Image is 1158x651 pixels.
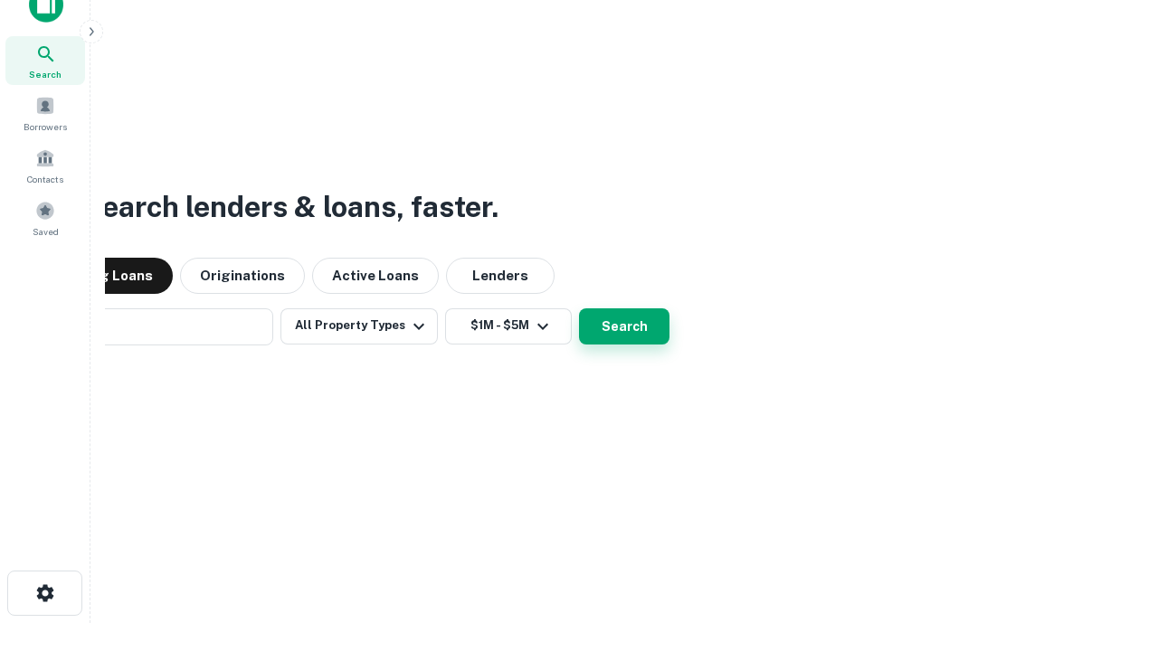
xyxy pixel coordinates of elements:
[29,67,62,81] span: Search
[5,141,85,190] a: Contacts
[24,119,67,134] span: Borrowers
[180,258,305,294] button: Originations
[33,224,59,239] span: Saved
[5,193,85,242] a: Saved
[27,172,63,186] span: Contacts
[579,308,669,344] button: Search
[312,258,439,294] button: Active Loans
[446,258,555,294] button: Lenders
[445,308,572,344] button: $1M - $5M
[280,308,438,344] button: All Property Types
[5,89,85,137] a: Borrowers
[1068,506,1158,593] iframe: Chat Widget
[82,185,498,229] h3: Search lenders & loans, faster.
[5,36,85,85] a: Search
